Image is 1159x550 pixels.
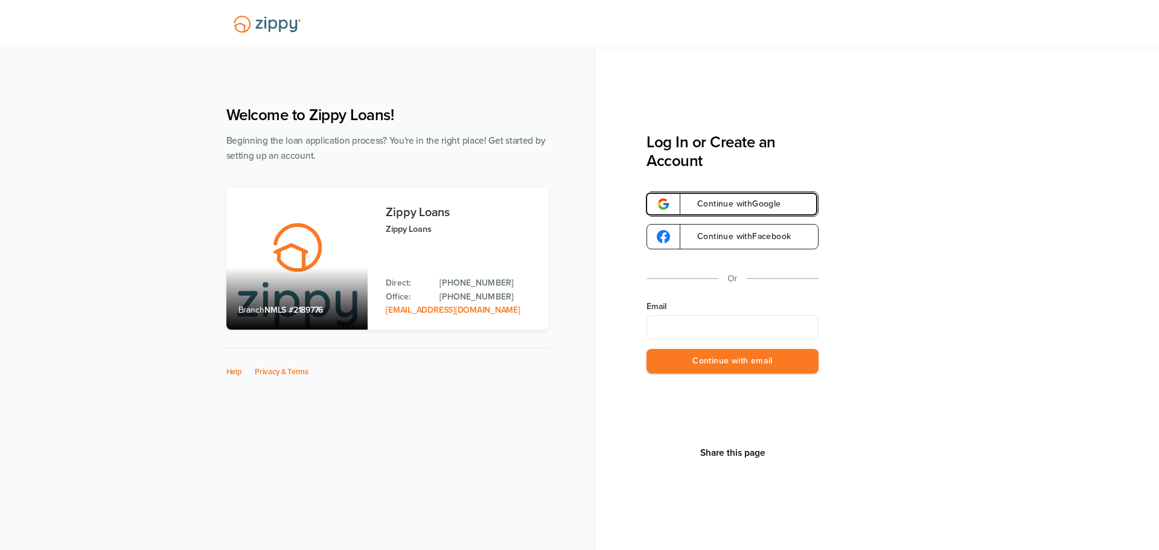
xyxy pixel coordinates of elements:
p: Or [728,271,738,286]
a: Help [226,367,242,377]
h3: Log In or Create an Account [647,133,819,170]
p: Zippy Loans [386,222,536,236]
a: google-logoContinue withFacebook [647,224,819,249]
a: Direct Phone: 512-975-2947 [439,277,536,290]
input: Email Address [647,315,819,339]
a: Privacy & Terms [255,367,308,377]
h3: Zippy Loans [386,206,536,219]
span: Continue with Facebook [685,232,791,241]
span: Beginning the loan application process? You're in the right place! Get started by setting up an a... [226,135,546,161]
p: Office: [386,290,427,304]
img: google-logo [657,197,670,211]
h1: Welcome to Zippy Loans! [226,106,549,124]
span: NMLS #2189776 [264,305,323,315]
a: Office Phone: 512-975-2947 [439,290,536,304]
span: Continue with Google [685,200,781,208]
button: Continue with email [647,349,819,374]
img: google-logo [657,230,670,243]
p: Direct: [386,277,427,290]
span: Branch [238,305,265,315]
label: Email [647,301,819,313]
button: Share This Page [697,447,769,459]
a: Email Address: zippyguide@zippymh.com [386,305,520,315]
a: google-logoContinue withGoogle [647,191,819,217]
img: Lender Logo [226,10,308,38]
